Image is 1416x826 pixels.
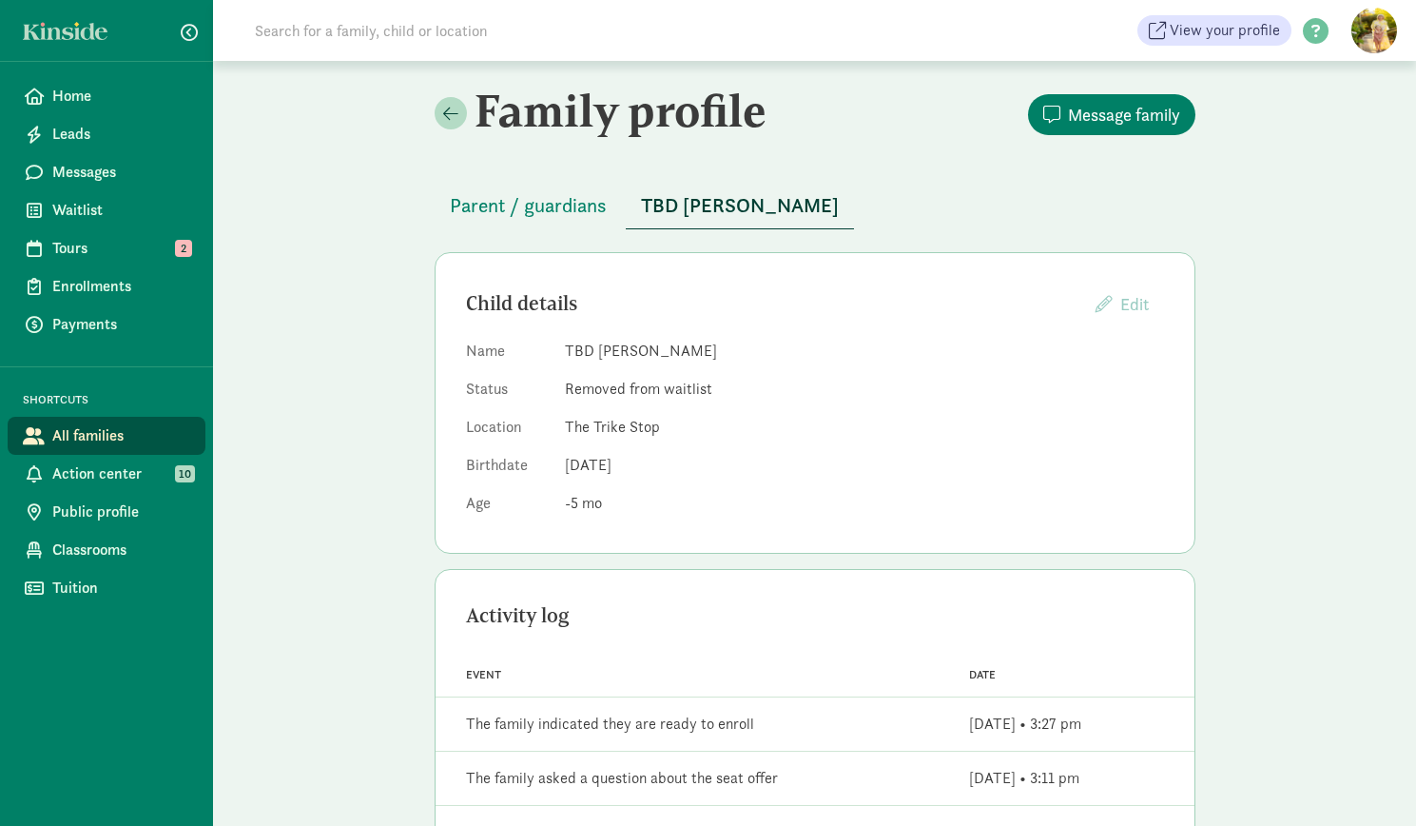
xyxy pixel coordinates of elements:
input: Search for a family, child or location [243,11,777,49]
span: Payments [52,313,190,336]
div: Child details [466,288,1080,319]
span: TBD [PERSON_NAME] [641,190,839,221]
a: Action center 10 [8,455,205,493]
div: [DATE] • 3:11 pm [969,767,1079,790]
span: 2 [175,240,192,257]
span: Waitlist [52,199,190,222]
div: The family asked a question about the seat offer [466,767,778,790]
span: Date [969,668,996,681]
span: Public profile [52,501,190,523]
span: [DATE] [565,455,611,475]
dt: Name [466,340,550,370]
span: Edit [1120,293,1149,315]
a: Parent / guardians [435,195,622,217]
a: Tuition [8,569,205,607]
h2: Family profile [435,84,811,137]
span: 10 [175,465,195,482]
span: Leads [52,123,190,146]
span: Classrooms [52,539,190,561]
span: -5 [565,493,602,513]
span: Tours [52,237,190,260]
button: Parent / guardians [435,183,622,228]
dt: Status [466,378,550,408]
span: Home [52,85,190,108]
div: [DATE] • 3:27 pm [969,713,1081,736]
a: Messages [8,153,205,191]
span: Event [466,668,501,681]
span: Parent / guardians [450,190,607,221]
a: Enrollments [8,267,205,305]
span: Messages [52,161,190,184]
span: All families [52,424,190,447]
a: Waitlist [8,191,205,229]
dt: Location [466,416,550,446]
button: TBD [PERSON_NAME] [626,183,854,229]
a: TBD [PERSON_NAME] [626,195,854,217]
dd: Removed from waitlist [565,378,1164,401]
span: Tuition [52,577,190,600]
span: View your profile [1170,19,1280,42]
dd: TBD [PERSON_NAME] [565,340,1164,363]
dd: The Trike Stop [565,416,1164,439]
a: Leads [8,115,205,153]
div: Activity log [466,600,1164,631]
a: All families [8,417,205,455]
a: Public profile [8,493,205,531]
dt: Age [466,492,550,522]
dt: Birthdate [466,454,550,484]
button: Edit [1080,284,1164,324]
span: Enrollments [52,275,190,298]
a: Payments [8,305,205,344]
span: Message family [1068,102,1180,128]
iframe: Chat Widget [1321,735,1416,826]
a: Tours 2 [8,229,205,267]
a: Home [8,77,205,115]
button: Message family [1028,94,1195,135]
span: Action center [52,462,190,485]
a: View your profile [1137,15,1291,46]
div: The family indicated they are ready to enroll [466,713,754,736]
a: Classrooms [8,531,205,569]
